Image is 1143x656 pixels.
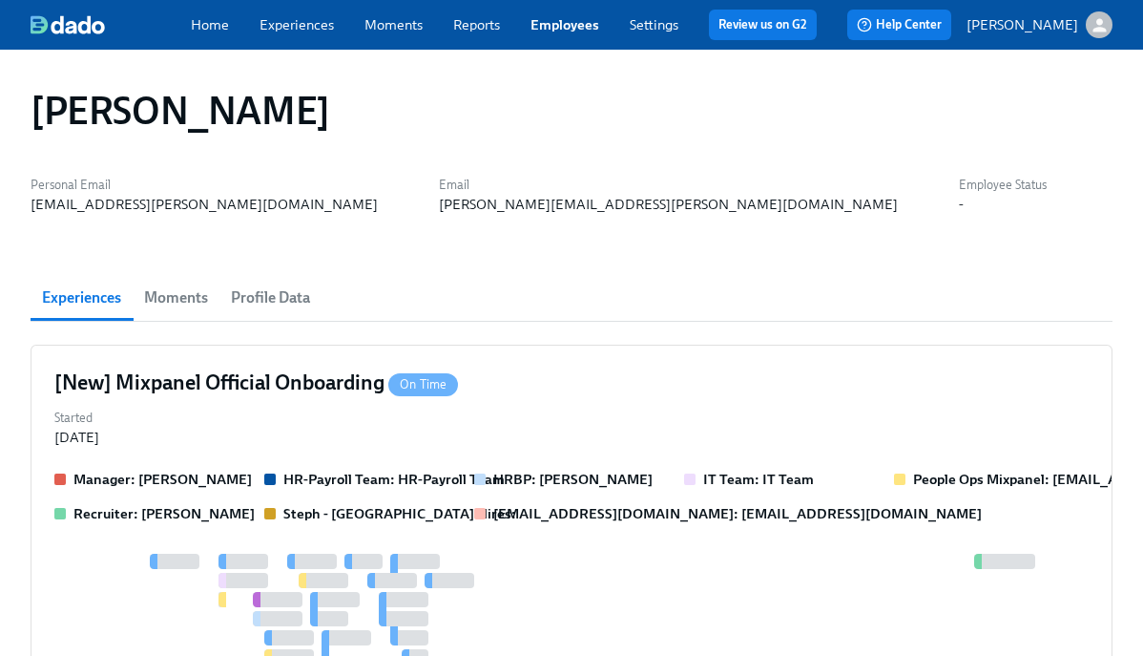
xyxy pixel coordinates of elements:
[709,10,817,40] button: Review us on G2
[144,285,208,311] span: Moments
[31,15,191,34] a: dado
[388,377,458,391] span: On Time
[857,15,942,34] span: Help Center
[283,471,505,488] strong: HR-Payroll Team: HR-Payroll Team
[54,428,99,447] div: [DATE]
[283,505,516,522] strong: Steph - [GEOGRAPHIC_DATA] Hires:
[718,15,807,34] a: Review us on G2
[191,16,229,33] a: Home
[231,285,310,311] span: Profile Data
[439,195,898,214] div: [PERSON_NAME][EMAIL_ADDRESS][PERSON_NAME][DOMAIN_NAME]
[959,195,964,214] div: -
[493,471,653,488] strong: HRBP: [PERSON_NAME]
[959,176,1047,195] label: Employee Status
[847,10,951,40] button: Help Center
[31,88,330,134] h1: [PERSON_NAME]
[54,369,458,397] h4: [New] Mixpanel Official Onboarding
[630,16,678,33] a: Settings
[703,471,814,488] strong: IT Team: IT Team
[453,16,500,33] a: Reports
[364,16,423,33] a: Moments
[260,16,334,33] a: Experiences
[493,505,982,522] strong: [EMAIL_ADDRESS][DOMAIN_NAME]: [EMAIL_ADDRESS][DOMAIN_NAME]
[42,285,121,311] span: Experiences
[54,409,99,428] label: Started
[966,15,1078,34] p: [PERSON_NAME]
[73,471,252,488] strong: Manager: [PERSON_NAME]
[439,176,898,195] label: Email
[31,176,378,195] label: Personal Email
[966,11,1112,38] button: [PERSON_NAME]
[73,505,255,522] strong: Recruiter: [PERSON_NAME]
[530,16,599,33] a: Employees
[31,15,105,34] img: dado
[31,195,378,214] div: [EMAIL_ADDRESS][PERSON_NAME][DOMAIN_NAME]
